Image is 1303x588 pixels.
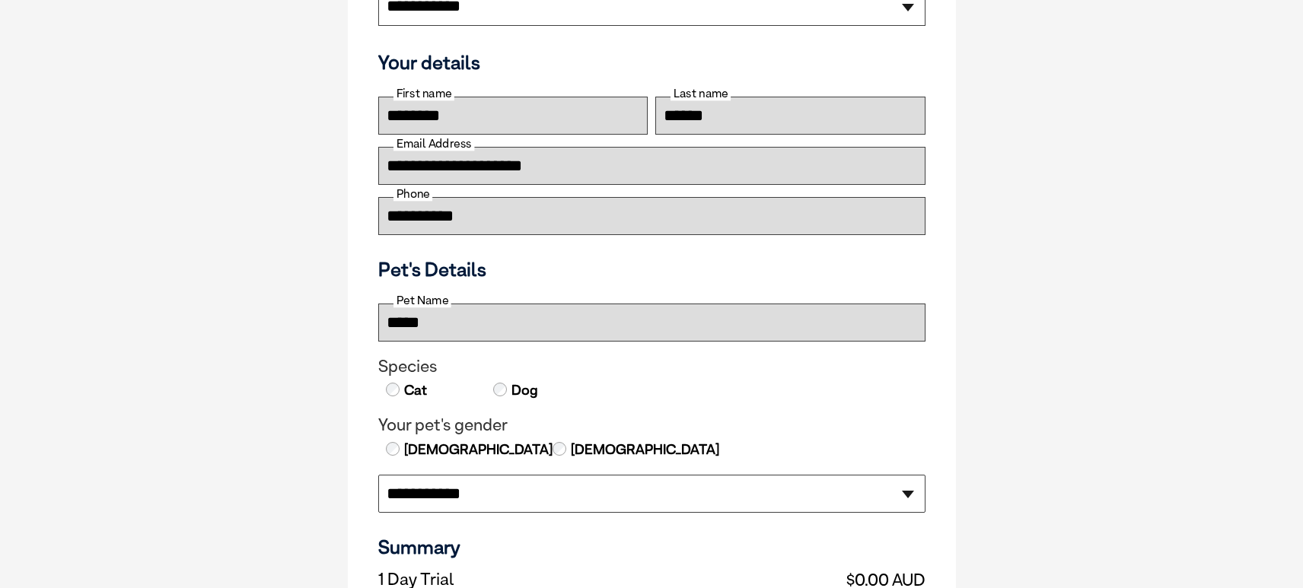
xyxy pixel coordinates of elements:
h3: Summary [378,536,925,558]
legend: Species [378,357,925,377]
legend: Your pet's gender [378,415,925,435]
label: First name [393,87,454,100]
h3: Pet's Details [372,258,932,281]
h3: Your details [378,51,925,74]
label: Last name [671,87,731,100]
label: Email Address [393,137,474,151]
label: Phone [393,187,432,201]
